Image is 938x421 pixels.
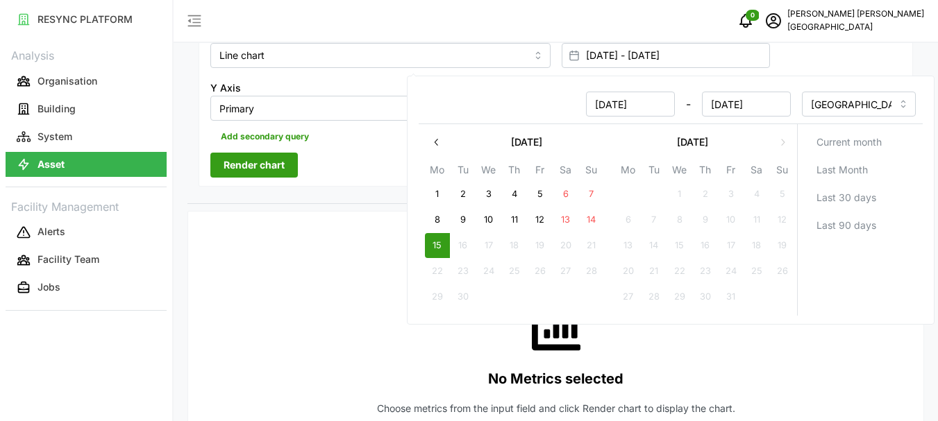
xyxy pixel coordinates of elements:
[579,233,604,258] button: 21 September 2025
[732,7,760,35] button: notifications
[667,284,692,309] button: 29 October 2025
[719,259,744,284] button: 24 October 2025
[451,207,476,232] button: 9 September 2025
[578,162,604,182] th: Su
[641,162,667,182] th: Tu
[744,162,769,182] th: Sa
[37,102,76,116] p: Building
[476,162,501,182] th: We
[667,207,692,232] button: 8 October 2025
[425,182,450,207] button: 1 September 2025
[224,153,285,177] span: Render chart
[221,127,309,146] span: Add secondary query
[787,8,924,21] p: [PERSON_NAME] [PERSON_NAME]
[450,162,476,182] th: Tu
[615,130,770,155] button: [DATE]
[424,162,450,182] th: Mo
[6,95,167,123] a: Building
[667,182,692,207] button: 1 October 2025
[816,214,876,237] span: Last 90 days
[719,207,744,232] button: 10 October 2025
[488,368,623,390] p: No Metrics selected
[816,186,876,209] span: Last 30 days
[744,207,769,232] button: 11 October 2025
[501,162,527,182] th: Th
[615,162,641,182] th: Mo
[744,259,769,284] button: 25 October 2025
[562,43,770,68] input: Select date range
[210,43,551,68] input: Select chart type
[210,80,241,96] label: Y Axis
[642,207,667,232] button: 7 October 2025
[425,284,450,309] button: 29 September 2025
[693,182,718,207] button: 2 October 2025
[770,182,795,207] button: 5 October 2025
[816,130,882,154] span: Current month
[579,207,604,232] button: 14 September 2025
[37,130,72,144] p: System
[642,233,667,258] button: 14 October 2025
[6,196,167,216] p: Facility Management
[425,259,450,284] button: 22 September 2025
[667,259,692,284] button: 22 October 2025
[528,259,553,284] button: 26 September 2025
[553,162,578,182] th: Sa
[6,151,167,178] a: Asset
[502,207,527,232] button: 11 September 2025
[816,158,868,182] span: Last Month
[787,21,924,34] p: [GEOGRAPHIC_DATA]
[770,233,795,258] button: 19 October 2025
[693,259,718,284] button: 23 October 2025
[579,259,604,284] button: 28 September 2025
[210,126,319,147] button: Add secondary query
[210,96,551,121] input: Select Y axis
[744,233,769,258] button: 18 October 2025
[527,162,553,182] th: Fr
[760,7,787,35] button: schedule
[744,182,769,207] button: 4 October 2025
[553,259,578,284] button: 27 September 2025
[37,280,60,294] p: Jobs
[425,233,450,258] button: 15 September 2025
[6,96,167,121] button: Building
[528,207,553,232] button: 12 September 2025
[6,275,167,300] button: Jobs
[6,6,167,33] a: RESYNC PLATFORM
[6,218,167,246] a: Alerts
[6,69,167,94] button: Organisation
[770,207,795,232] button: 12 October 2025
[426,92,791,117] div: -
[6,220,167,245] button: Alerts
[719,182,744,207] button: 3 October 2025
[6,67,167,95] a: Organisation
[476,259,501,284] button: 24 September 2025
[642,259,667,284] button: 21 October 2025
[751,10,755,20] span: 0
[803,213,918,238] button: Last 90 days
[803,130,918,155] button: Current month
[502,259,527,284] button: 25 September 2025
[6,123,167,151] a: System
[451,233,476,258] button: 16 September 2025
[37,157,65,171] p: Asset
[667,162,692,182] th: We
[37,252,99,266] p: Facility Team
[769,162,795,182] th: Su
[719,233,744,258] button: 17 October 2025
[37,12,133,26] p: RESYNC PLATFORM
[6,246,167,274] a: Facility Team
[692,162,718,182] th: Th
[502,233,527,258] button: 18 September 2025
[425,207,450,232] button: 8 September 2025
[616,233,641,258] button: 13 October 2025
[528,233,553,258] button: 19 September 2025
[6,274,167,302] a: Jobs
[553,182,578,207] button: 6 September 2025
[693,284,718,309] button: 30 October 2025
[770,259,795,284] button: 26 October 2025
[6,152,167,177] button: Asset
[803,157,918,182] button: Last Month
[553,233,578,258] button: 20 September 2025
[553,207,578,232] button: 13 September 2025
[528,182,553,207] button: 5 September 2025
